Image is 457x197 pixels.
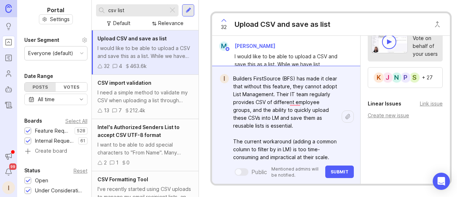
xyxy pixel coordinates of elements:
div: Everyone (default) [28,49,73,57]
div: 7 [119,107,122,114]
div: Feature Requests [35,127,71,135]
span: CSV import validation [97,80,151,86]
div: Boards [24,117,42,125]
h1: Portal [47,6,64,14]
svg: toggle icon [76,97,87,102]
div: Reset [74,169,87,173]
div: Internal Requests [35,137,75,145]
button: Announcements [2,150,15,163]
button: Close button [430,17,445,31]
p: 528 [77,128,85,134]
div: I would like to be able to upload a CSV and save this as a list. While we have list management se... [97,44,193,60]
a: Autopilot [2,83,15,96]
button: Notifications [2,166,15,178]
a: Create board [24,148,87,155]
div: 1 [116,159,119,167]
div: Relevance [158,19,184,27]
a: Changelog [2,99,15,112]
div: Date Range [24,72,53,80]
div: Status [24,166,40,175]
a: Ideas [2,20,15,33]
span: CSV Formatting Tool [97,176,148,182]
div: Link issue [420,100,443,108]
a: Roadmaps [2,51,15,64]
div: Linear Issues [368,99,401,108]
a: CSV import validationI need a simple method to validate my CSV when uploading a list through Gmai... [92,75,199,119]
p: 61 [80,138,85,144]
div: Open Intercom Messenger [433,173,450,190]
span: Intel's Authorized Senders List to accept CSV UTF-8 format [97,124,180,138]
div: 0 [126,159,130,167]
div: User Segment [24,36,59,44]
img: member badge [225,46,230,52]
div: N [391,72,402,83]
span: Submit [331,169,348,174]
div: Default [113,19,130,27]
div: Votes [56,83,87,92]
span: 99 [9,163,16,170]
a: Upload CSV and save as listI would like to be able to upload a CSV and save this as a list. While... [92,30,199,75]
img: video-thumbnail-vote-d41b83416815613422e2ca741bf692cc.jpg [371,29,408,53]
span: Upload CSV and save as list [97,35,167,41]
div: Vote on behalf of your users [413,34,438,58]
span: [PERSON_NAME] [235,43,275,49]
div: I need a simple method to validate my CSV when uploading a list through Gmail Dashboard Sending. ... [97,89,193,104]
div: Open [35,177,48,184]
div: Under Consideration [35,187,84,194]
div: P [400,72,411,83]
a: M[PERSON_NAME] [215,41,281,51]
button: I [2,181,15,194]
div: Public [251,168,267,176]
p: Mentioned admins will be notified. [271,166,321,178]
div: All time [38,95,55,103]
a: Users [2,67,15,80]
div: M [219,41,228,51]
div: Posts [25,83,56,92]
img: Canny Home [5,4,12,13]
span: Settings [50,16,70,23]
div: 463.6k [130,62,147,70]
div: 13 [104,107,109,114]
div: 4 [119,62,122,70]
div: 32 [104,62,110,70]
div: K [373,72,385,83]
button: Settings [39,14,73,24]
a: Portal [2,36,15,49]
div: J [382,72,393,83]
div: S [409,72,420,83]
div: I want to be able to add special characters to "From Name". Many customers have accents in their ... [97,141,193,157]
div: I [220,74,228,83]
span: 32 [221,23,227,31]
input: Search... [108,6,165,14]
a: Intel's Authorized Senders List to accept CSV UTF-8 formatI want to be able to add special charac... [92,119,199,171]
button: Submit [325,166,354,178]
div: + 27 [422,75,433,80]
div: I would like to be able to upload a CSV and save this as a list. While we have list management se... [235,53,346,108]
div: Upload CSV and save as list [235,19,330,29]
div: Select All [65,119,87,123]
div: 2 [104,159,107,167]
div: Create new issue [368,112,443,119]
div: 212.4k [130,107,145,114]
